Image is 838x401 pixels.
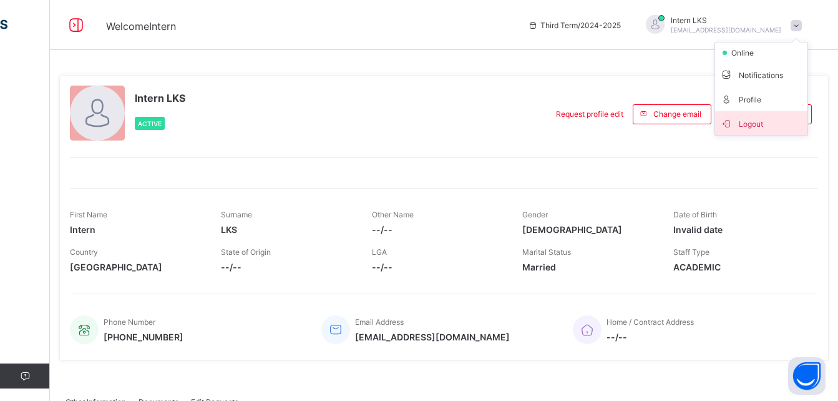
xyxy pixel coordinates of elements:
span: online [730,48,761,57]
span: Gender [522,210,548,219]
span: Date of Birth [673,210,717,219]
span: Intern [70,224,202,235]
button: Open asap [788,357,826,395]
span: Invalid date [673,224,806,235]
span: First Name [70,210,107,219]
span: Email Address [355,317,404,327]
span: [DEMOGRAPHIC_DATA] [522,224,655,235]
span: Home / Contract Address [607,317,694,327]
span: Logout [720,116,802,131]
span: LGA [372,247,387,257]
span: LKS [221,224,353,235]
span: --/-- [607,332,694,342]
li: dropdown-list-item-text-3 [715,62,807,87]
span: [PHONE_NUMBER] [104,332,183,342]
span: session/term information [528,21,621,30]
span: Married [522,262,655,272]
span: --/-- [372,224,504,235]
span: Request profile edit [556,109,623,119]
span: --/-- [221,262,353,272]
span: Notifications [720,67,802,82]
span: Marital Status [522,247,571,257]
span: --/-- [372,262,504,272]
span: Country [70,247,98,257]
span: Active [138,120,162,127]
span: [EMAIL_ADDRESS][DOMAIN_NAME] [355,332,510,342]
span: Surname [221,210,252,219]
span: Staff Type [673,247,709,257]
span: Other Name [372,210,414,219]
span: ACADEMIC [673,262,806,272]
li: dropdown-list-item-buttom-7 [715,111,807,136]
span: Welcome Intern [106,20,176,32]
span: Change email [653,109,701,119]
span: Intern LKS [671,16,781,25]
li: dropdown-list-item-null-2 [715,42,807,62]
span: [GEOGRAPHIC_DATA] [70,262,202,272]
li: dropdown-list-item-text-4 [715,87,807,111]
span: [EMAIL_ADDRESS][DOMAIN_NAME] [671,26,781,34]
span: Intern LKS [135,92,185,104]
div: InternLKS [633,15,808,36]
span: Phone Number [104,317,155,327]
span: Profile [720,92,802,106]
span: State of Origin [221,247,271,257]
